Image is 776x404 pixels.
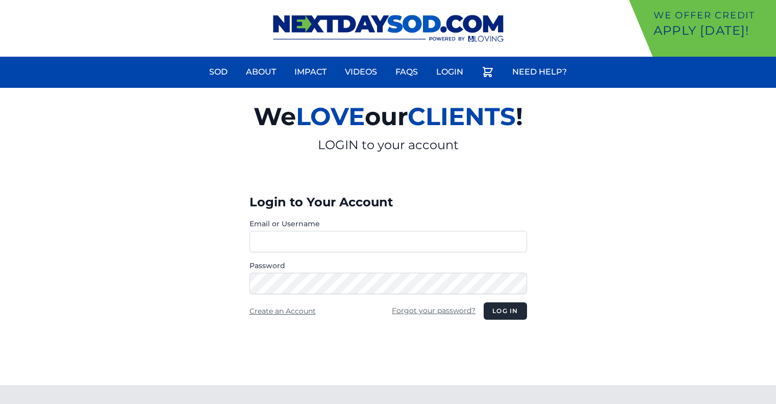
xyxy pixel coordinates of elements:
a: Sod [203,60,234,84]
h3: Login to Your Account [249,194,527,210]
a: Create an Account [249,306,316,316]
a: FAQs [389,60,424,84]
label: Password [249,260,527,271]
span: CLIENTS [408,102,516,131]
a: About [240,60,282,84]
a: Impact [288,60,333,84]
p: LOGIN to your account [135,137,641,153]
h2: We our ! [135,96,641,137]
button: Log in [484,302,527,320]
a: Login [430,60,469,84]
a: Forgot your password? [392,306,475,315]
span: LOVE [296,102,365,131]
p: Apply [DATE]! [654,22,772,39]
a: Videos [339,60,383,84]
label: Email or Username [249,219,527,229]
p: We offer Credit [654,8,772,22]
a: Need Help? [506,60,573,84]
